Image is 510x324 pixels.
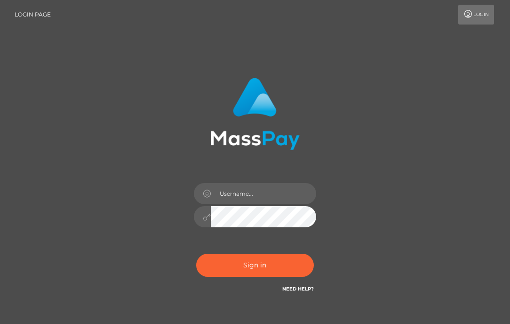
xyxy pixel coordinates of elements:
[196,254,314,277] button: Sign in
[282,286,314,292] a: Need Help?
[15,5,51,25] a: Login Page
[458,5,494,25] a: Login
[211,183,316,204] input: Username...
[210,78,300,150] img: MassPay Login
